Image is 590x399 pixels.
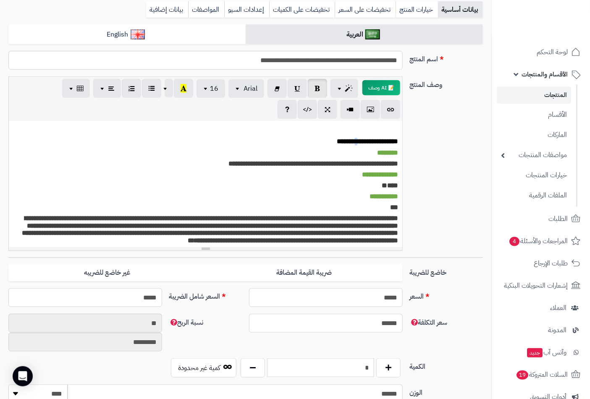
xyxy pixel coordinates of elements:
img: English [131,29,145,39]
label: غير خاضع للضريبه [8,264,205,281]
a: خيارات المنتجات [497,166,571,184]
span: طلبات الإرجاع [534,257,568,269]
label: ضريبة القيمة المضافة [206,264,403,281]
label: الكمية [406,358,486,372]
label: اسم المنتج [406,51,486,64]
img: العربية [365,29,380,39]
a: المدونة [497,320,585,340]
button: 16 [197,79,225,98]
span: 19 [517,370,528,380]
label: السعر شامل الضريبة [165,288,246,302]
div: Open Intercom Messenger [13,366,33,386]
a: الطلبات [497,209,585,229]
label: الوزن [406,384,486,398]
label: السعر [406,288,486,302]
a: طلبات الإرجاع [497,253,585,273]
button: 📝 AI وصف [362,80,400,95]
span: 4 [509,237,519,246]
span: جديد [527,348,543,357]
a: بيانات أساسية [438,1,483,18]
span: الطلبات [548,213,568,225]
a: خيارات المنتج [396,1,438,18]
span: الأقسام والمنتجات [522,68,568,80]
a: المراجعات والأسئلة4 [497,231,585,251]
span: وآتس آب [526,346,566,358]
a: إعدادات السيو [224,1,269,18]
label: وصف المنتج [406,76,486,90]
a: لوحة التحكم [497,42,585,62]
span: إشعارات التحويلات البنكية [504,280,568,291]
a: العربية [246,24,483,45]
a: المنتجات [497,87,571,104]
span: سعر التكلفة [409,318,447,328]
a: السلات المتروكة19 [497,365,585,385]
span: Arial [244,84,257,94]
a: الملفات الرقمية [497,186,571,205]
a: العملاء [497,298,585,318]
span: السلات المتروكة [516,369,568,381]
a: تخفيضات على السعر [335,1,396,18]
a: وآتس آبجديد [497,342,585,362]
a: إشعارات التحويلات البنكية [497,276,585,296]
a: الماركات [497,126,571,144]
a: بيانات إضافية [146,1,188,18]
a: الأقسام [497,106,571,124]
a: مواصفات المنتجات [497,146,571,164]
span: 16 [210,84,218,94]
span: نسبة الربح [169,318,203,328]
label: خاضع للضريبة [406,264,486,278]
span: لوحة التحكم [537,46,568,58]
a: المواصفات [188,1,224,18]
span: العملاء [550,302,566,314]
span: المراجعات والأسئلة [509,235,568,247]
span: المدونة [548,324,566,336]
button: Arial [228,79,264,98]
img: logo-2.png [533,24,582,41]
a: English [8,24,246,45]
a: تخفيضات على الكميات [269,1,335,18]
